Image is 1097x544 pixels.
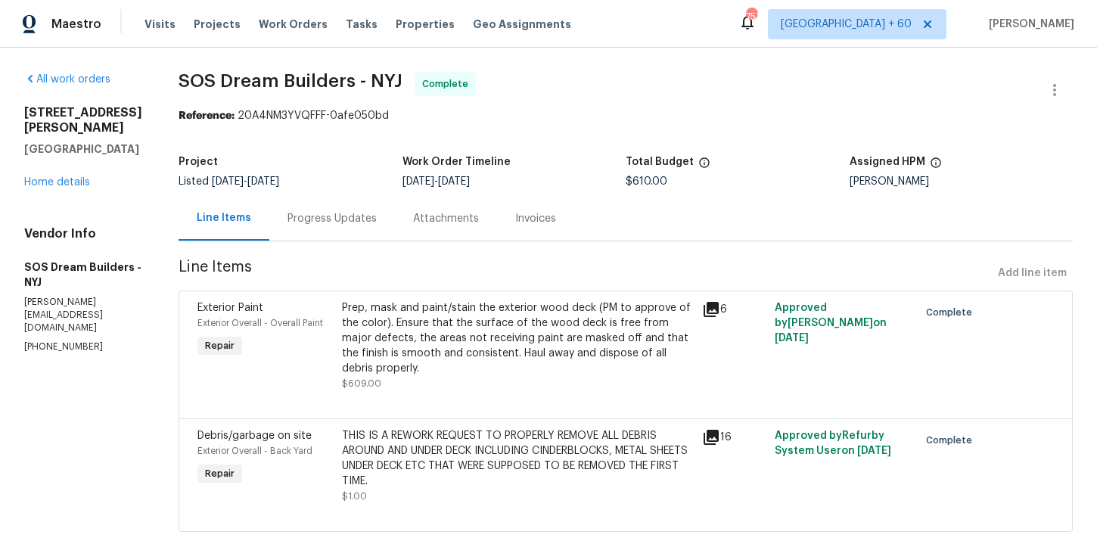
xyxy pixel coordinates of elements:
[199,466,241,481] span: Repair
[702,300,765,319] div: 6
[342,492,367,501] span: $1.00
[775,303,887,343] span: Approved by [PERSON_NAME] on
[197,303,263,313] span: Exterior Paint
[746,9,757,24] div: 753
[259,17,328,32] span: Work Orders
[24,105,142,135] h2: [STREET_ADDRESS][PERSON_NAME]
[930,157,942,176] span: The hpm assigned to this work order.
[702,428,765,446] div: 16
[179,157,218,167] h5: Project
[850,157,925,167] h5: Assigned HPM
[24,260,142,290] h5: SOS Dream Builders - NYJ
[342,300,694,376] div: Prep, mask and paint/stain the exterior wood deck (PM to approve of the color). Ensure that the s...
[247,176,279,187] span: [DATE]
[197,446,312,455] span: Exterior Overall - Back Yard
[402,176,470,187] span: -
[24,177,90,188] a: Home details
[438,176,470,187] span: [DATE]
[698,157,710,176] span: The total cost of line items that have been proposed by Opendoor. This sum includes line items th...
[983,17,1074,32] span: [PERSON_NAME]
[775,431,891,456] span: Approved by Refurby System User on
[197,210,251,225] div: Line Items
[24,226,142,241] h4: Vendor Info
[212,176,244,187] span: [DATE]
[179,72,402,90] span: SOS Dream Builders - NYJ
[179,108,1073,123] div: 20A4NM3YVQFFF-0afe050bd
[857,446,891,456] span: [DATE]
[287,211,377,226] div: Progress Updates
[850,176,1074,187] div: [PERSON_NAME]
[626,157,694,167] h5: Total Budget
[145,17,176,32] span: Visits
[775,333,809,343] span: [DATE]
[24,340,142,353] p: [PHONE_NUMBER]
[396,17,455,32] span: Properties
[197,319,323,328] span: Exterior Overall - Overall Paint
[24,296,142,334] p: [PERSON_NAME][EMAIL_ADDRESS][DOMAIN_NAME]
[24,74,110,85] a: All work orders
[473,17,571,32] span: Geo Assignments
[197,431,312,441] span: Debris/garbage on site
[413,211,479,226] div: Attachments
[199,338,241,353] span: Repair
[515,211,556,226] div: Invoices
[402,157,511,167] h5: Work Order Timeline
[179,110,235,121] b: Reference:
[342,379,381,388] span: $609.00
[51,17,101,32] span: Maestro
[194,17,241,32] span: Projects
[422,76,474,92] span: Complete
[926,305,978,320] span: Complete
[626,176,667,187] span: $610.00
[24,141,142,157] h5: [GEOGRAPHIC_DATA]
[179,260,992,288] span: Line Items
[926,433,978,448] span: Complete
[781,17,912,32] span: [GEOGRAPHIC_DATA] + 60
[402,176,434,187] span: [DATE]
[179,176,279,187] span: Listed
[342,428,694,489] div: THIS IS A REWORK REQUEST TO PROPERLY REMOVE ALL DEBRIS AROUND AND UNDER DECK INCLUDING CINDERBLOC...
[212,176,279,187] span: -
[346,19,378,30] span: Tasks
